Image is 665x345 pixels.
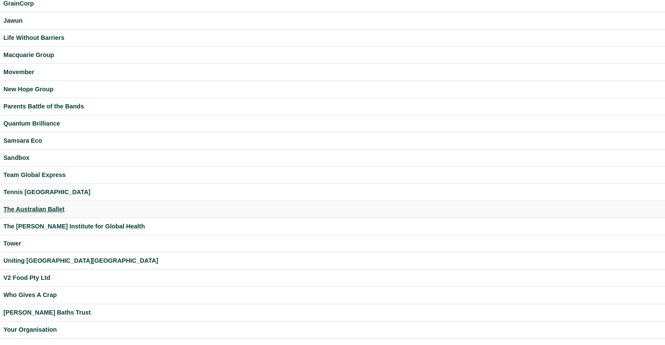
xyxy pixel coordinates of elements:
a: Movember [3,67,662,77]
a: Samsara Eco [3,136,662,146]
a: Your Organisation [3,325,662,335]
a: Tower [3,239,662,249]
a: Life Without Barriers [3,33,662,43]
a: Jawun [3,16,662,26]
a: Tennis [GEOGRAPHIC_DATA] [3,187,662,197]
a: Quantum Brilliance [3,119,662,129]
a: Who Gives A Crap [3,290,662,300]
a: V2 Food Pty Ltd [3,273,662,283]
a: Parents Battle of the Bands [3,102,662,111]
a: [PERSON_NAME] Baths Trust [3,308,662,318]
a: Macquarie Group [3,50,662,60]
a: New Hope Group [3,84,662,94]
a: The [PERSON_NAME] Institute for Global Health [3,222,662,231]
a: Sandbox [3,153,662,163]
a: Team Global Express [3,170,662,180]
a: Uniting [GEOGRAPHIC_DATA][GEOGRAPHIC_DATA] [3,256,662,266]
a: The Australian Ballet [3,204,662,214]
